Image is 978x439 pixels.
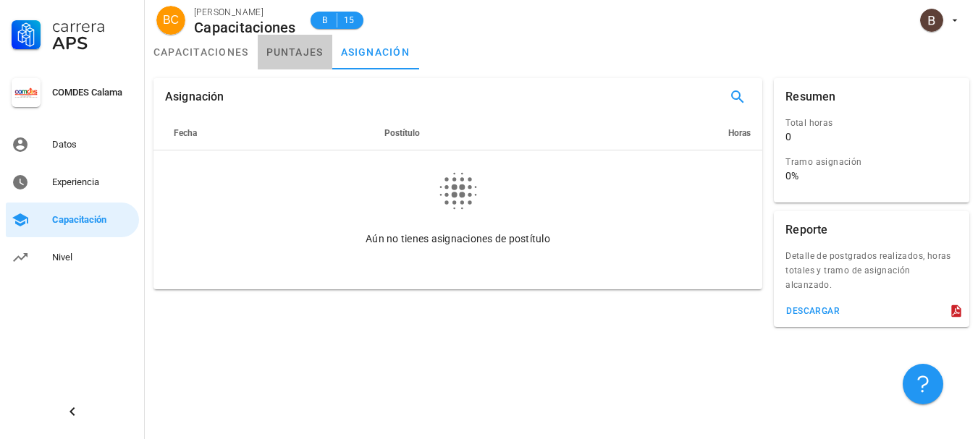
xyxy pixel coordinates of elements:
[785,211,827,249] div: Reporte
[52,87,133,98] div: COMDES Calama
[319,13,331,27] span: B
[6,240,139,275] a: Nivel
[52,17,133,35] div: Carrera
[153,116,356,150] th: Fecha
[156,6,185,35] div: avatar
[780,301,846,321] button: descargar
[145,35,258,69] a: capacitaciones
[774,249,969,301] div: Detalle de postgrados realizados, horas totales y tramo de asignación alcanzado.
[343,13,355,27] span: 15
[174,231,742,246] div: Aún no tienes asignaciones de postítulo
[384,128,420,138] span: Postítulo
[785,78,835,116] div: Resumen
[258,35,332,69] a: puntajes
[728,128,751,138] span: Horas
[52,139,133,150] div: Datos
[562,116,762,150] th: Horas
[785,306,840,316] div: descargar
[52,252,133,263] div: Nivel
[165,78,224,116] div: Asignación
[174,128,197,138] span: Fecha
[6,165,139,200] a: Experiencia
[6,127,139,162] a: Datos
[52,176,133,188] div: Experiencia
[785,116,946,130] div: Total horas
[194,5,296,20] div: [PERSON_NAME]
[52,35,133,52] div: APS
[163,6,179,35] span: BC
[785,130,791,143] div: 0
[785,155,946,169] div: Tramo asignación
[194,20,296,35] div: Capacitaciones
[6,203,139,237] a: Capacitación
[920,9,943,32] div: avatar
[785,169,798,182] div: 0%
[52,214,133,226] div: Capacitación
[332,35,419,69] a: asignación
[381,116,562,150] th: Postítulo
